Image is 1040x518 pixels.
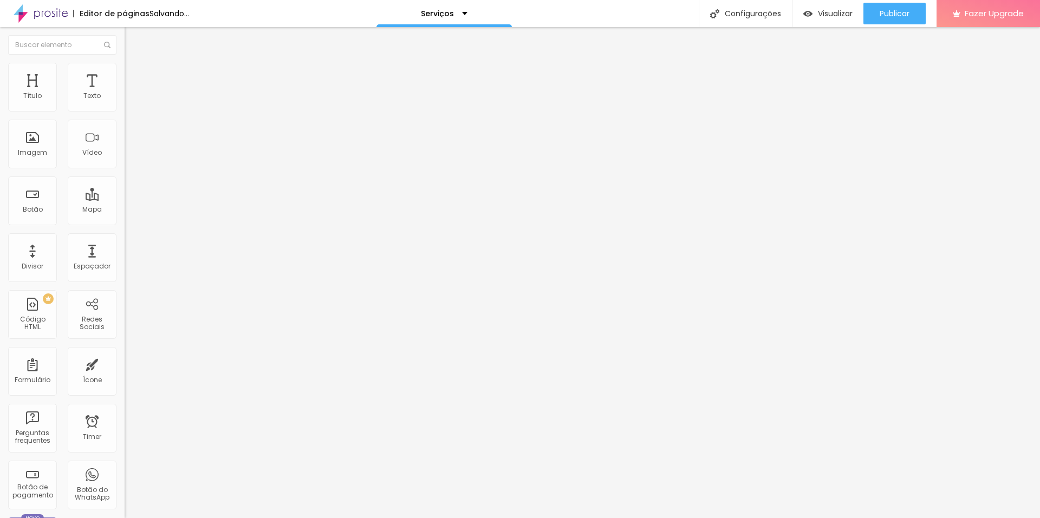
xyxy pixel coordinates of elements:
div: Vídeo [82,149,102,156]
div: Redes Sociais [70,316,113,331]
span: Publicar [880,9,909,18]
div: Título [23,92,42,100]
span: Visualizar [818,9,853,18]
div: Salvando... [149,10,189,17]
img: view-1.svg [803,9,812,18]
div: Timer [83,433,101,441]
div: Texto [83,92,101,100]
div: Perguntas frequentes [11,429,54,445]
img: Icone [104,42,110,48]
div: Código HTML [11,316,54,331]
div: Botão [23,206,43,213]
span: Fazer Upgrade [965,9,1024,18]
div: Imagem [18,149,47,156]
p: Serviços [421,10,454,17]
div: Botão do WhatsApp [70,486,113,502]
img: Icone [710,9,719,18]
div: Editor de páginas [73,10,149,17]
div: Espaçador [74,263,110,270]
input: Buscar elemento [8,35,116,55]
div: Ícone [83,376,102,384]
button: Publicar [863,3,926,24]
div: Formulário [15,376,50,384]
button: Visualizar [792,3,863,24]
div: Divisor [22,263,43,270]
div: Botão de pagamento [11,483,54,499]
div: Mapa [82,206,102,213]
